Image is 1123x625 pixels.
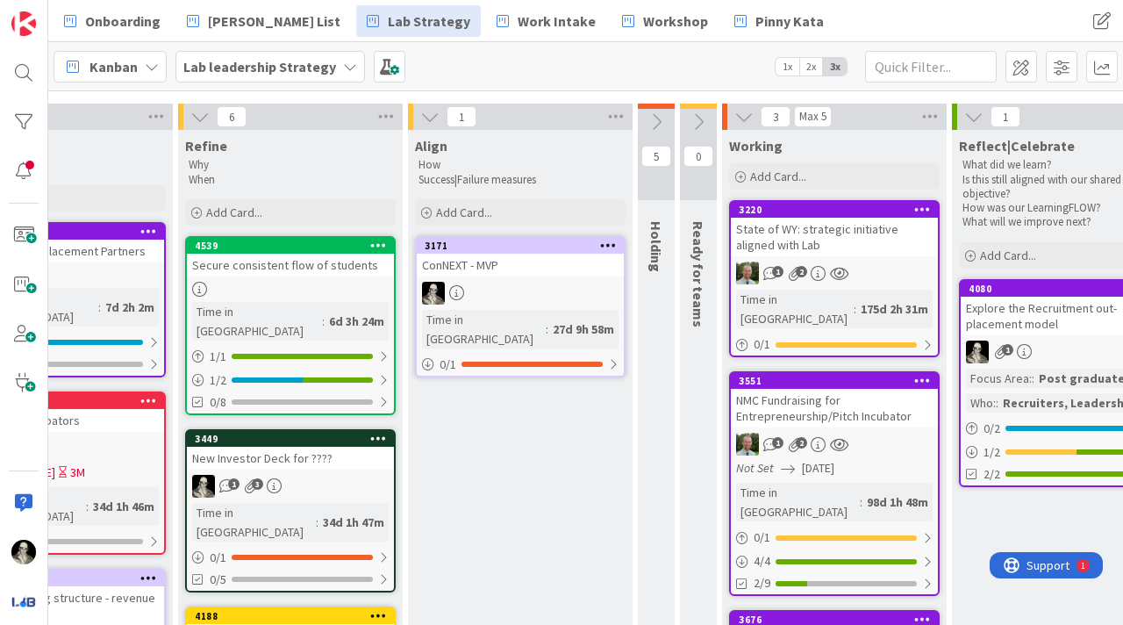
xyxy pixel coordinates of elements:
div: 4539Secure consistent flow of students [187,238,394,277]
span: Holding [647,221,665,272]
span: 1 [772,437,783,449]
span: 0/5 [210,571,226,589]
img: Visit kanbanzone.com [11,11,36,36]
div: 27d 9h 58m [548,320,619,339]
span: 6 [217,106,247,127]
span: 3x [823,58,847,75]
span: Working [729,137,783,154]
span: 1 / 2 [210,371,226,390]
span: 0 / 1 [210,549,226,567]
div: Time in [GEOGRAPHIC_DATA] [422,310,546,348]
div: 1 [91,7,96,21]
div: 98d 1h 48m [862,492,933,512]
div: 3551 [739,375,938,387]
div: Time in [GEOGRAPHIC_DATA] [736,290,854,328]
span: 1x [776,58,799,75]
div: Time in [GEOGRAPHIC_DATA] [192,302,322,341]
span: Onboarding [85,11,161,32]
span: 2 [796,437,807,449]
div: Focus Area: [966,369,1032,388]
span: 2x [799,58,823,75]
img: WS [422,282,445,305]
div: SH [731,262,938,284]
a: Workshop [612,5,719,37]
span: Kanban [89,56,138,77]
div: 3171 [417,238,624,254]
span: Pinny Kata [755,11,824,32]
img: SH [736,262,759,284]
a: [PERSON_NAME] List [176,5,351,37]
div: 4539 [195,240,394,252]
span: 2/9 [754,574,770,593]
span: 3 [252,478,263,490]
span: 5 [641,146,671,167]
div: Secure consistent flow of students [187,254,394,277]
a: Onboarding [54,5,171,37]
span: 0 [683,146,713,167]
input: Quick Filter... [865,51,997,83]
div: 3220 [731,202,938,218]
div: Time in [GEOGRAPHIC_DATA] [736,483,860,521]
span: Add Card... [206,205,262,220]
span: Reflect|Celebrate [959,137,1075,154]
div: State of WY: strategic initiative aligned with Lab [731,218,938,256]
span: : [316,513,318,532]
span: 1 [991,106,1020,127]
span: 0 / 2 [984,420,1000,438]
div: 4188 [195,610,394,622]
span: Ready for teams [690,221,707,327]
a: 3220State of WY: strategic initiative aligned with LabSHTime in [GEOGRAPHIC_DATA]:175d 2h 31m0/1 [729,200,940,357]
span: 2/2 [984,465,1000,484]
span: Lab Strategy [388,11,470,32]
span: Support [37,3,80,24]
div: ConNEXT - MVP [417,254,624,277]
span: 0 / 1 [754,528,770,547]
div: 34d 1h 46m [89,497,159,516]
a: Lab Strategy [356,5,481,37]
span: : [546,320,548,339]
span: 1 / 1 [210,348,226,366]
div: 3171ConNEXT - MVP [417,238,624,277]
span: Add Card... [980,248,1036,263]
span: 1 [1002,344,1013,356]
div: Max 5 [799,112,826,121]
div: 0/1 [731,527,938,549]
p: Success|Failure measures [418,173,622,187]
img: WS [192,475,215,498]
div: NMC Fundraising for Entrepreneurship/Pitch Incubator [731,389,938,427]
p: How [418,158,622,172]
img: WS [966,341,989,363]
span: [PERSON_NAME] List [208,11,340,32]
span: 3 [761,106,790,127]
span: Work Intake [518,11,596,32]
span: 1 / 2 [984,443,1000,462]
a: 4539Secure consistent flow of studentsTime in [GEOGRAPHIC_DATA]:6d 3h 24m1/11/20/8 [185,236,396,415]
div: 3220State of WY: strategic initiative aligned with Lab [731,202,938,256]
span: Refine [185,137,227,154]
span: Add Card... [750,169,806,184]
span: [DATE] [802,459,834,478]
div: 1/1 [187,346,394,368]
span: Workshop [643,11,708,32]
div: 3551 [731,373,938,389]
span: Align [415,137,447,154]
p: Why [189,158,392,172]
span: : [322,312,325,331]
div: 0/1 [187,547,394,569]
div: 4/4 [731,550,938,572]
a: 3449New Investor Deck for ????WSTime in [GEOGRAPHIC_DATA]:34d 1h 47m0/10/5 [185,429,396,593]
span: : [98,298,101,317]
span: Add Card... [436,205,492,220]
div: 7d 2h 2m [101,298,159,317]
div: 6d 3h 24m [325,312,389,331]
span: : [86,497,89,516]
span: 0 / 1 [440,356,456,374]
div: 0/1 [731,334,938,356]
div: 1/2 [187,370,394,392]
span: 0/8 [210,393,226,412]
a: Pinny Kata [724,5,834,37]
div: 3551NMC Fundraising for Entrepreneurship/Pitch Incubator [731,373,938,427]
div: 0/1 [417,354,624,376]
div: Who: [966,393,996,413]
img: avatar [11,589,36,614]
